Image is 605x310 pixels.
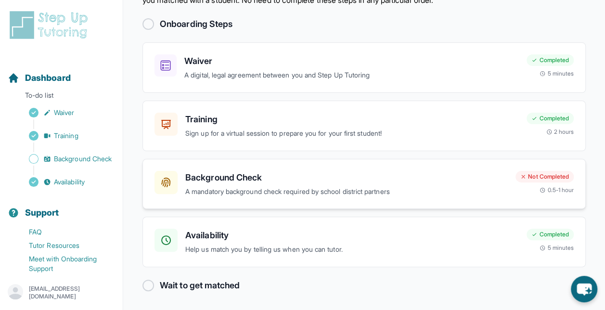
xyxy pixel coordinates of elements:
p: A digital, legal agreement between you and Step Up Tutoring [184,70,519,81]
button: Support [4,191,119,223]
img: logo [8,10,93,40]
a: Availability [8,175,123,189]
a: Dashboard [8,71,71,85]
div: Completed [527,113,574,124]
a: Background Check [8,152,123,166]
span: Background Check [54,154,112,164]
h3: Waiver [184,54,519,68]
span: Availability [54,177,85,187]
span: Training [54,131,78,141]
a: AvailabilityHelp us match you by telling us when you can tutor.Completed5 minutes [142,217,586,267]
div: 0.5-1 hour [540,186,574,194]
p: To-do list [4,90,119,104]
span: Waiver [54,108,74,117]
a: FAQ [8,225,123,239]
h3: Background Check [185,171,508,184]
a: Waiver [8,106,123,119]
a: TrainingSign up for a virtual session to prepare you for your first student!Completed2 hours [142,101,586,151]
button: [EMAIL_ADDRESS][DOMAIN_NAME] [8,284,115,301]
h2: Onboarding Steps [160,17,232,31]
a: Contact Onboarding Support [8,275,123,289]
h3: Availability [185,229,519,242]
a: Tutor Resources [8,239,123,252]
div: Not Completed [515,171,574,182]
p: [EMAIL_ADDRESS][DOMAIN_NAME] [29,285,115,300]
button: chat-button [571,276,597,302]
div: 2 hours [546,128,574,136]
p: Help us match you by telling us when you can tutor. [185,244,519,255]
div: 5 minutes [540,70,574,77]
div: Completed [527,54,574,66]
div: 5 minutes [540,244,574,252]
h3: Training [185,113,519,126]
a: Training [8,129,123,142]
div: Completed [527,229,574,240]
p: A mandatory background check required by school district partners [185,186,508,197]
span: Support [25,206,59,220]
a: Meet with Onboarding Support [8,252,123,275]
span: Dashboard [25,71,71,85]
button: Dashboard [4,56,119,89]
a: WaiverA digital, legal agreement between you and Step Up TutoringCompleted5 minutes [142,42,586,93]
p: Sign up for a virtual session to prepare you for your first student! [185,128,519,139]
a: Background CheckA mandatory background check required by school district partnersNot Completed0.5... [142,159,586,209]
h2: Wait to get matched [160,279,240,292]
